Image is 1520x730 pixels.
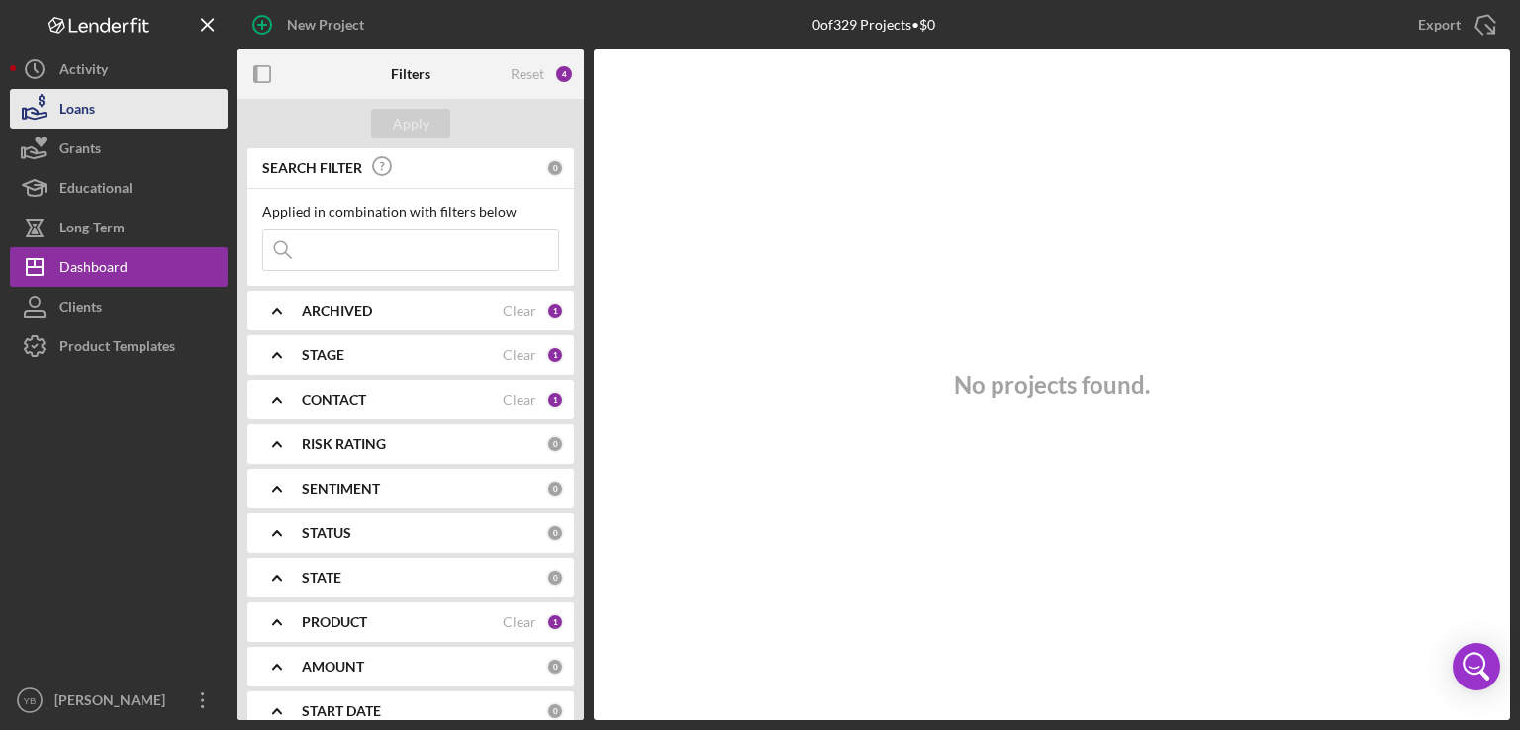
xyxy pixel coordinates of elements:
[1418,5,1461,45] div: Export
[59,208,125,252] div: Long-Term
[24,695,37,706] text: YB
[503,347,536,363] div: Clear
[10,49,228,89] button: Activity
[546,159,564,177] div: 0
[546,435,564,453] div: 0
[1398,5,1510,45] button: Export
[554,64,574,84] div: 4
[546,658,564,676] div: 0
[546,524,564,542] div: 0
[812,17,935,33] div: 0 of 329 Projects • $0
[10,247,228,287] button: Dashboard
[59,287,102,331] div: Clients
[546,346,564,364] div: 1
[59,326,175,371] div: Product Templates
[546,391,564,409] div: 1
[10,129,228,168] button: Grants
[302,481,380,497] b: SENTIMENT
[10,681,228,720] button: YB[PERSON_NAME]
[391,66,430,82] b: Filters
[237,5,384,45] button: New Project
[10,287,228,326] button: Clients
[59,129,101,173] div: Grants
[393,109,429,138] div: Apply
[262,160,362,176] b: SEARCH FILTER
[302,392,366,408] b: CONTACT
[546,702,564,720] div: 0
[59,49,108,94] div: Activity
[262,204,559,220] div: Applied in combination with filters below
[302,347,344,363] b: STAGE
[302,659,364,675] b: AMOUNT
[503,614,536,630] div: Clear
[302,614,367,630] b: PRODUCT
[1453,643,1500,690] div: Open Intercom Messenger
[546,302,564,319] div: 1
[511,66,544,82] div: Reset
[10,168,228,208] button: Educational
[59,89,95,134] div: Loans
[302,570,341,586] b: STATE
[302,525,351,541] b: STATUS
[302,436,386,452] b: RISK RATING
[503,392,536,408] div: Clear
[10,208,228,247] button: Long-Term
[59,247,128,292] div: Dashboard
[546,569,564,587] div: 0
[371,109,450,138] button: Apply
[302,303,372,319] b: ARCHIVED
[10,89,228,129] button: Loans
[10,326,228,366] button: Product Templates
[503,303,536,319] div: Clear
[59,168,133,213] div: Educational
[302,703,381,719] b: START DATE
[287,5,364,45] div: New Project
[546,613,564,631] div: 1
[49,681,178,725] div: [PERSON_NAME]
[546,480,564,498] div: 0
[954,371,1150,399] h3: No projects found.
